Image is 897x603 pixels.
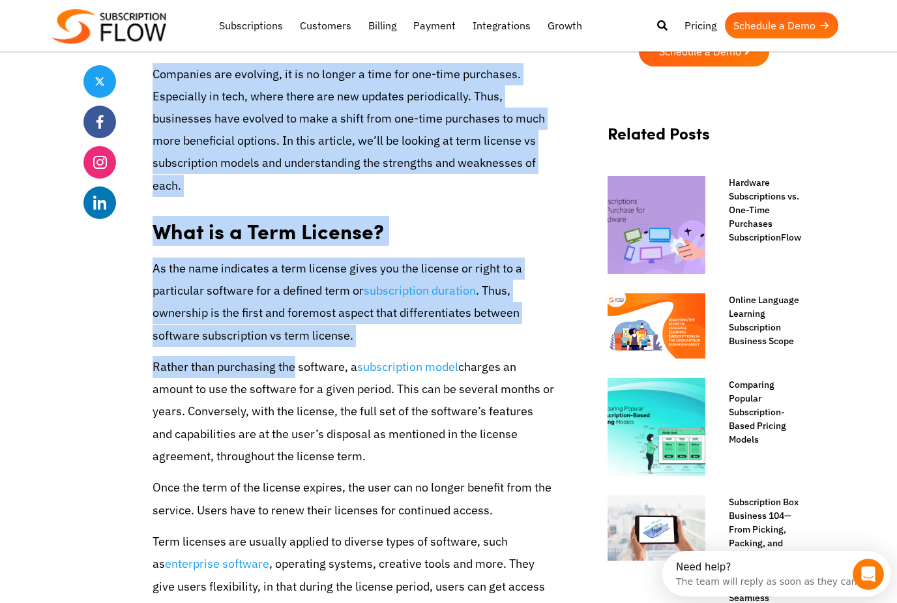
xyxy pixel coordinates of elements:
[153,356,554,467] p: Rather than purchasing the software, a charges an amount to use the software for a given period. ...
[5,5,233,41] div: Open Intercom Messenger
[716,293,801,348] a: Online Language Learning Subscription Business Scope
[716,176,801,244] a: Hardware Subscriptions vs. One-Time Purchases SubscriptionFlow
[211,12,291,38] a: Subscriptions
[716,378,801,447] a: Comparing Popular Subscription-Based Pricing Models
[608,293,705,359] img: online-language-learning
[608,378,705,476] img: Subscription-Based Pricing Models
[153,477,554,521] p: Once the term of the license expires, the user can no longer benefit from the service. Users have...
[853,559,884,590] iframe: Intercom live chat
[165,556,269,571] a: enterprise software
[52,9,166,44] img: Subscriptionflow
[360,12,405,38] a: Billing
[639,37,769,66] a: Schedule a Demo
[539,12,591,38] a: Growth
[153,257,554,347] p: As the name indicates a term license gives you the license or right to a particular software for ...
[676,12,725,38] a: Pricing
[405,12,464,38] a: Payment
[662,551,890,596] iframe: Intercom live chat discovery launcher
[291,12,360,38] a: Customers
[725,12,838,38] a: Schedule a Demo
[153,63,554,197] p: Companies are evolving, it is no longer a time for one-time purchases. Especially in tech, where ...
[153,206,554,247] h2: What is a Term License?
[608,176,705,274] img: Hardware Subscriptions vs. One-Time Purchases
[357,359,458,374] a: subscription model
[14,22,195,35] div: The team will reply as soon as they can
[364,283,476,298] a: subscription duration
[14,11,195,22] div: Need help?
[608,124,801,156] h2: Related Posts
[464,12,539,38] a: Integrations
[659,46,741,57] span: Schedule a Demo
